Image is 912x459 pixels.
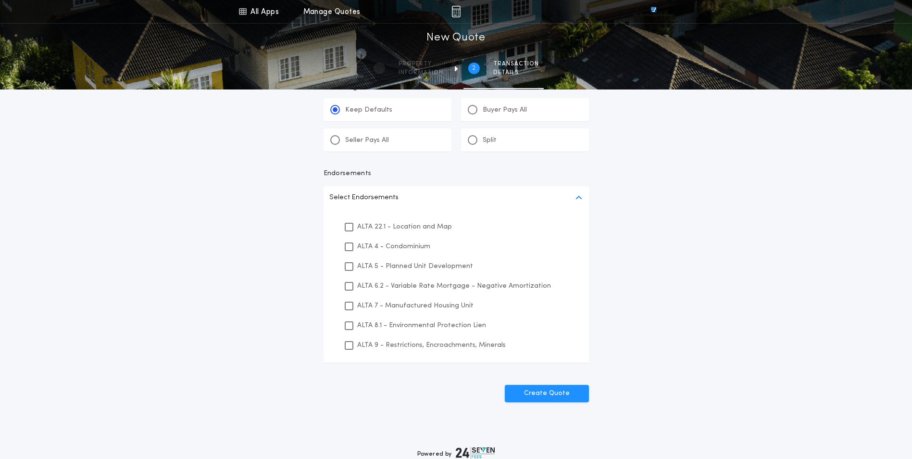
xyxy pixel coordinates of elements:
[324,209,589,363] ul: Select Endorsements
[345,136,389,145] p: Seller Pays All
[399,69,443,76] span: information
[426,30,485,46] h1: New Quote
[324,186,589,209] button: Select Endorsements
[357,340,506,350] p: ALTA 9 - Restrictions, Encroachments, Minerals
[357,320,486,331] p: ALTA 8.1 - Environmental Protection Lien
[399,60,443,68] span: Property
[357,261,473,271] p: ALTA 5 - Planned Unit Development
[472,64,475,72] h2: 2
[493,60,539,68] span: Transaction
[493,69,539,76] span: details
[324,169,589,178] p: Endorsements
[357,281,551,291] p: ALTA 6.2 - Variable Rate Mortgage - Negative Amortization
[357,301,474,311] p: ALTA 7 - Manufactured Housing Unit
[456,447,495,459] img: logo
[345,105,392,115] p: Keep Defaults
[417,447,495,459] div: Powered by
[357,242,430,252] p: ALTA 4 - Condominium
[329,192,399,204] p: Select Endorsements
[483,136,497,145] p: Split
[633,7,674,16] img: vs-icon
[505,385,589,402] button: Create Quote
[483,105,527,115] p: Buyer Pays All
[357,222,452,232] p: ALTA 22.1 - Location and Map
[451,6,461,17] img: img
